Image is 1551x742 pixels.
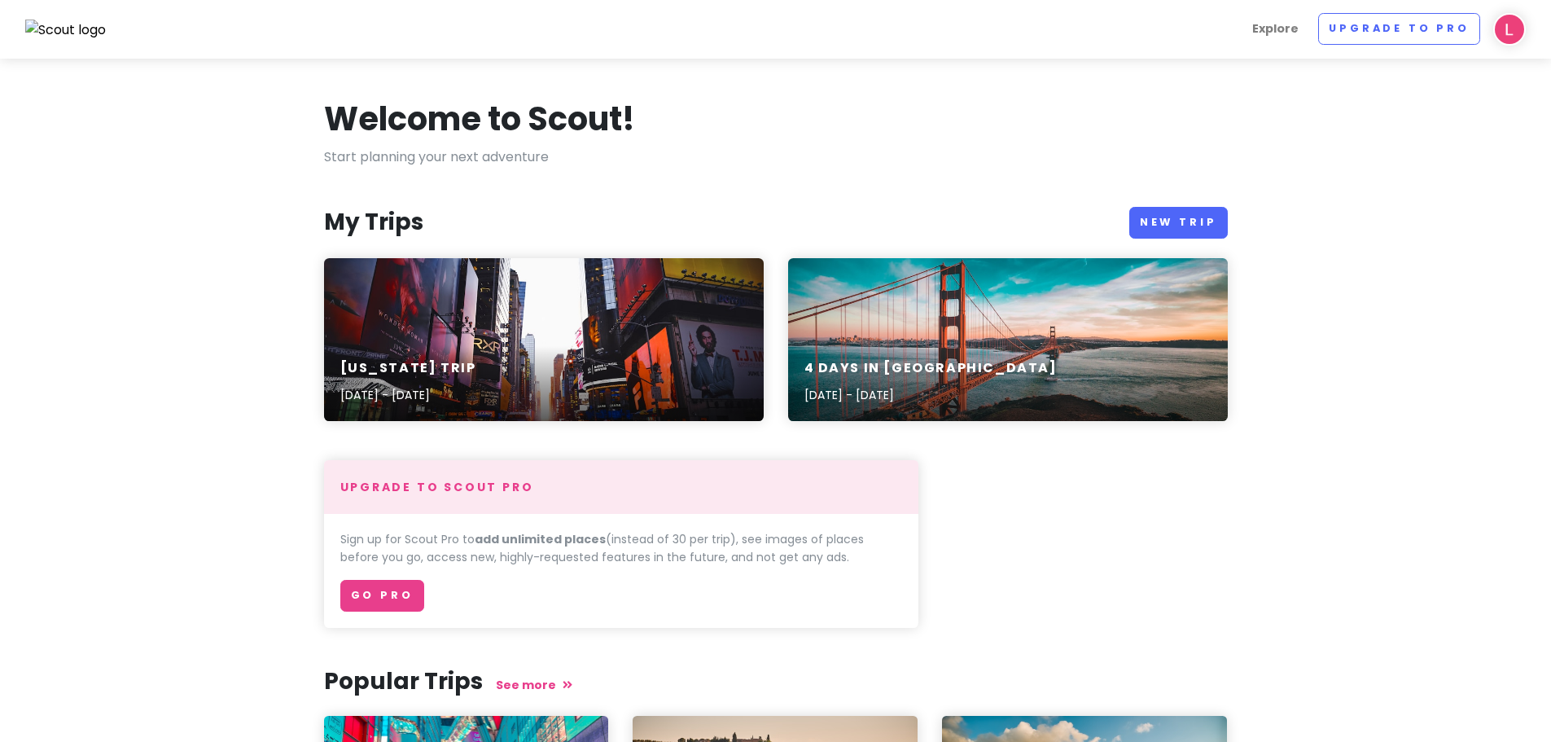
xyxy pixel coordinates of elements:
[324,258,764,421] a: Time Square, New York during daytime[US_STATE] Trip[DATE] - [DATE]
[324,208,423,237] h3: My Trips
[340,580,424,612] a: Go Pro
[340,360,476,377] h6: [US_STATE] Trip
[1318,13,1480,45] a: Upgrade to Pro
[340,530,902,567] p: Sign up for Scout Pro to (instead of 30 per trip), see images of places before you go, access new...
[324,147,1228,168] p: Start planning your next adventure
[324,98,635,140] h1: Welcome to Scout!
[1493,13,1526,46] img: User profile
[324,667,1228,696] h3: Popular Trips
[804,360,1058,377] h6: 4 Days in [GEOGRAPHIC_DATA]
[475,531,606,547] strong: add unlimited places
[496,677,572,693] a: See more
[340,480,902,494] h4: Upgrade to Scout Pro
[804,386,1058,404] p: [DATE] - [DATE]
[1129,207,1228,239] a: New Trip
[340,386,476,404] p: [DATE] - [DATE]
[1246,13,1305,45] a: Explore
[25,20,107,41] img: Scout logo
[788,258,1228,421] a: 4 Days in [GEOGRAPHIC_DATA][DATE] - [DATE]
